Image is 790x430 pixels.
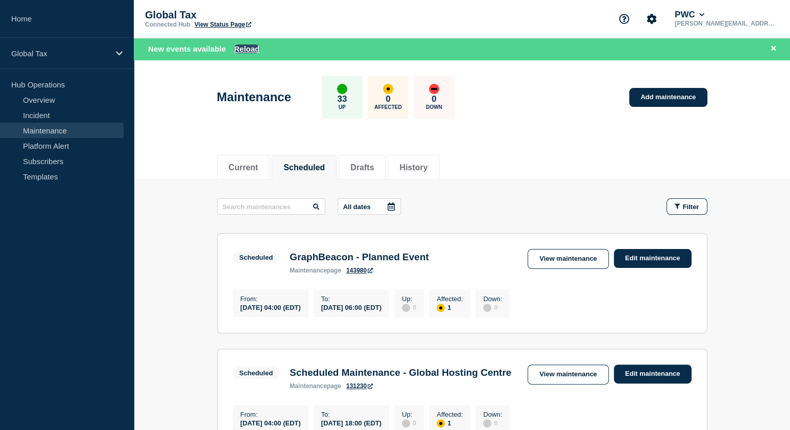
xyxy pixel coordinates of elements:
[290,382,341,390] p: page
[528,249,608,269] a: View maintenance
[240,369,273,377] div: Scheduled
[374,104,401,110] p: Affected
[483,418,502,427] div: 0
[339,104,346,110] p: Up
[437,418,463,427] div: 1
[290,367,511,378] h3: Scheduled Maintenance - Global Hosting Centre
[337,94,347,104] p: 33
[402,295,416,303] p: Up :
[402,418,416,427] div: 0
[483,304,491,312] div: disabled
[402,304,410,312] div: disabled
[321,411,381,418] p: To :
[321,295,381,303] p: To :
[241,418,301,427] div: [DATE] 04:00 (EDT)
[241,295,301,303] p: From :
[673,10,706,20] button: PWC
[145,9,349,21] p: Global Tax
[290,267,327,274] span: maintenance
[11,49,109,58] p: Global Tax
[666,198,707,215] button: Filter
[399,163,427,172] button: History
[321,303,381,311] div: [DATE] 06:00 (EDT)
[148,44,226,53] span: New events available
[337,84,347,94] div: up
[383,84,393,94] div: affected
[614,365,691,383] a: Edit maintenance
[437,303,463,312] div: 1
[483,295,502,303] p: Down :
[283,163,325,172] button: Scheduled
[290,252,428,263] h3: GraphBeacon - Planned Event
[350,163,374,172] button: Drafts
[290,382,327,390] span: maintenance
[145,21,190,28] p: Connected Hub
[437,419,445,427] div: affected
[483,303,502,312] div: 0
[217,90,291,104] h1: Maintenance
[241,411,301,418] p: From :
[386,94,390,104] p: 0
[234,44,259,53] button: Reload
[338,198,401,215] button: All dates
[614,249,691,268] a: Edit maintenance
[217,198,325,215] input: Search maintenances
[346,382,373,390] a: 131230
[402,411,416,418] p: Up :
[195,21,251,28] a: View Status Page
[629,88,707,107] a: Add maintenance
[241,303,301,311] div: [DATE] 04:00 (EDT)
[437,295,463,303] p: Affected :
[613,8,635,30] button: Support
[402,419,410,427] div: disabled
[673,20,779,27] p: [PERSON_NAME][EMAIL_ADDRESS][PERSON_NAME][DOMAIN_NAME]
[402,303,416,312] div: 0
[343,203,371,211] p: All dates
[437,304,445,312] div: affected
[641,8,662,30] button: Account settings
[429,84,439,94] div: down
[437,411,463,418] p: Affected :
[240,254,273,261] div: Scheduled
[346,267,373,274] a: 143980
[528,365,608,384] a: View maintenance
[483,411,502,418] p: Down :
[432,94,436,104] p: 0
[683,203,699,211] span: Filter
[426,104,442,110] p: Down
[483,419,491,427] div: disabled
[321,418,381,427] div: [DATE] 18:00 (EDT)
[290,267,341,274] p: page
[229,163,258,172] button: Current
